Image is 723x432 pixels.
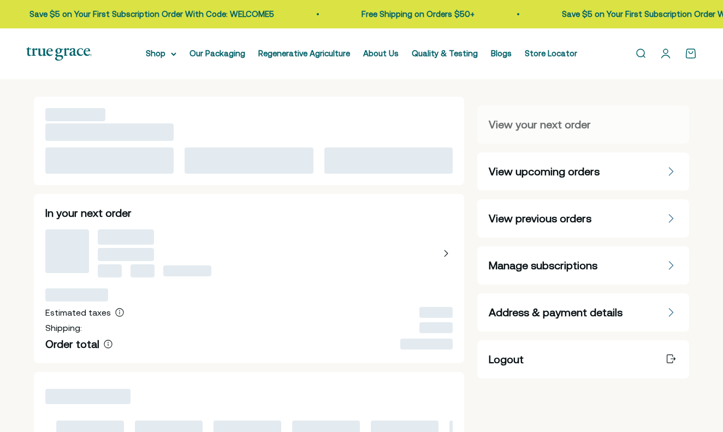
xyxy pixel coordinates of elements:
h2: In your next order [45,205,453,221]
span: ‌ [419,322,453,333]
span: ‌ [98,248,154,261]
p: Save $5 on Your First Subscription Order With Code: WELCOME5 [29,8,274,21]
summary: Shop [146,47,176,60]
a: Logout [477,340,689,378]
span: Logout [489,352,524,367]
span: ‌ [45,288,108,301]
a: View upcoming orders [477,152,689,191]
a: View your next order [477,105,689,144]
span: ‌ [98,264,122,277]
span: View previous orders [489,211,591,226]
span: ‌ [185,147,313,174]
span: Order total [45,338,99,350]
span: ‌ [163,265,211,276]
span: ‌ [324,147,453,174]
span: ‌ [400,339,453,350]
a: Manage subscriptions [477,246,689,285]
span: ‌ [98,229,154,245]
span: Manage subscriptions [489,258,597,273]
a: Store Locator [525,49,577,58]
span: View upcoming orders [489,164,600,179]
span: ‌ [45,389,131,404]
a: Blogs [491,49,512,58]
a: Free Shipping on Orders $50+ [361,9,475,19]
a: Regenerative Agriculture [258,49,350,58]
a: About Us [363,49,399,58]
span: ‌ [45,108,105,121]
span: ‌ [45,229,89,273]
span: Estimated taxes [45,307,111,317]
a: Quality & Testing [412,49,478,58]
span: Address & payment details [489,305,623,320]
span: Shipping: [45,323,82,333]
a: View previous orders [477,199,689,238]
a: Address & payment details [477,293,689,332]
span: ‌ [45,123,174,141]
a: Our Packaging [189,49,245,58]
span: ‌ [419,307,453,318]
span: View your next order [489,117,591,132]
span: ‌ [45,147,174,174]
span: ‌ [131,264,155,277]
